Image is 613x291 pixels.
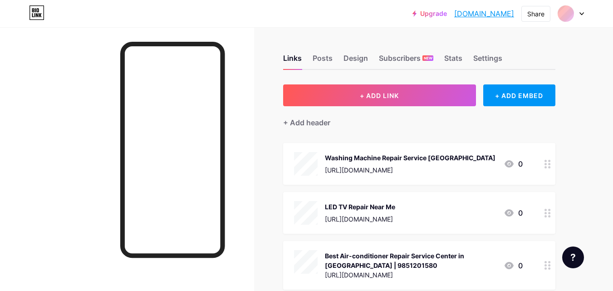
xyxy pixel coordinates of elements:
[283,117,330,128] div: + Add header
[527,9,544,19] div: Share
[412,10,447,17] a: Upgrade
[283,84,476,106] button: + ADD LINK
[454,8,514,19] a: [DOMAIN_NAME]
[444,53,462,69] div: Stats
[325,165,495,175] div: [URL][DOMAIN_NAME]
[325,202,395,212] div: LED TV Repair Near Me
[473,53,502,69] div: Settings
[424,55,432,61] span: NEW
[379,53,433,69] div: Subscribers
[504,207,523,218] div: 0
[360,92,399,99] span: + ADD LINK
[325,251,496,270] div: Best Air-conditioner Repair Service Center in [GEOGRAPHIC_DATA] | 9851201580
[504,260,523,271] div: 0
[313,53,333,69] div: Posts
[283,53,302,69] div: Links
[325,153,495,163] div: Washing Machine Repair Service [GEOGRAPHIC_DATA]
[325,270,496,280] div: [URL][DOMAIN_NAME]
[343,53,368,69] div: Design
[504,158,523,169] div: 0
[483,84,555,106] div: + ADD EMBED
[325,214,395,224] div: [URL][DOMAIN_NAME]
